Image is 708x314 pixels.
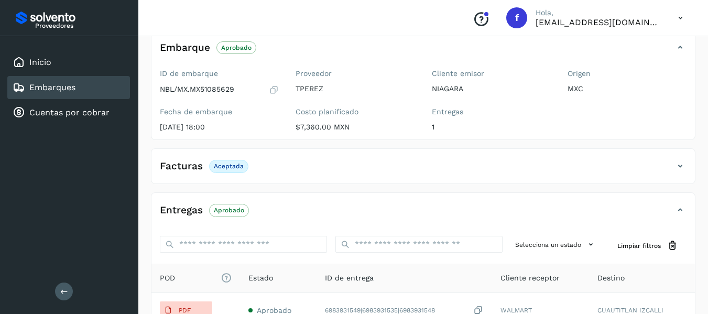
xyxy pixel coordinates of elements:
[536,8,661,17] p: Hola,
[160,107,279,116] label: Fecha de embarque
[35,22,126,29] p: Proveedores
[325,273,374,284] span: ID de entrega
[609,236,687,255] button: Limpiar filtros
[432,69,551,78] label: Cliente emisor
[568,69,687,78] label: Origen
[7,101,130,124] div: Cuentas por cobrar
[160,69,279,78] label: ID de embarque
[214,207,244,214] p: Aprobado
[432,123,551,132] p: 1
[160,42,210,54] h4: Embarque
[568,84,687,93] p: MXC
[432,84,551,93] p: NIAGARA
[296,84,415,93] p: TPEREZ
[248,273,273,284] span: Estado
[432,107,551,116] label: Entregas
[29,57,51,67] a: Inicio
[7,51,130,74] div: Inicio
[160,273,232,284] span: POD
[29,107,110,117] a: Cuentas por cobrar
[296,107,415,116] label: Costo planificado
[500,273,560,284] span: Cliente receptor
[221,44,252,51] p: Aprobado
[160,160,203,172] h4: Facturas
[151,201,695,228] div: EntregasAprobado
[160,204,203,216] h4: Entregas
[296,123,415,132] p: $7,360.00 MXN
[617,241,661,251] span: Limpiar filtros
[179,307,191,314] p: PDF
[160,123,279,132] p: [DATE] 18:00
[7,76,130,99] div: Embarques
[536,17,661,27] p: finanzastransportesperez@gmail.com
[214,163,244,170] p: Aceptada
[160,85,234,94] p: NBL/MX.MX51085629
[151,39,695,65] div: EmbarqueAprobado
[296,69,415,78] label: Proveedor
[511,236,601,253] button: Selecciona un estado
[597,273,625,284] span: Destino
[29,82,75,92] a: Embarques
[151,157,695,183] div: FacturasAceptada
